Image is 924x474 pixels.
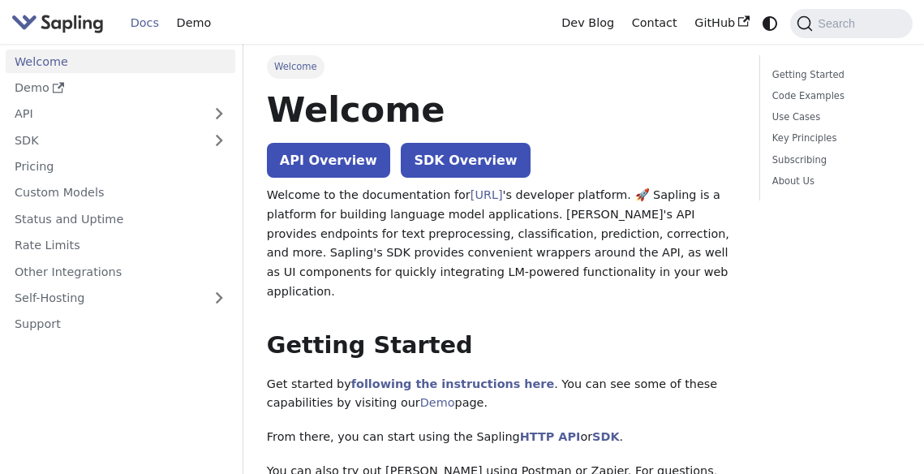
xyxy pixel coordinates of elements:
[401,143,530,178] a: SDK Overview
[772,174,895,189] a: About Us
[6,234,235,257] a: Rate Limits
[6,155,235,179] a: Pricing
[772,131,895,146] a: Key Principles
[6,102,203,126] a: API
[11,11,110,35] a: Sapling.aiSapling.ai
[790,9,912,38] button: Search (Command+K)
[6,287,235,310] a: Self-Hosting
[122,11,168,36] a: Docs
[6,128,203,152] a: SDK
[6,260,235,283] a: Other Integrations
[813,17,865,30] span: Search
[11,11,104,35] img: Sapling.ai
[267,143,390,178] a: API Overview
[351,377,554,390] a: following the instructions here
[6,207,235,231] a: Status and Uptime
[267,88,737,131] h1: Welcome
[623,11,686,36] a: Contact
[759,11,782,35] button: Switch between dark and light mode (currently system mode)
[203,128,235,152] button: Expand sidebar category 'SDK'
[267,55,737,78] nav: Breadcrumbs
[267,186,737,302] p: Welcome to the documentation for 's developer platform. 🚀 Sapling is a platform for building lang...
[267,428,737,447] p: From there, you can start using the Sapling or .
[772,110,895,125] a: Use Cases
[267,331,737,360] h2: Getting Started
[552,11,622,36] a: Dev Blog
[168,11,220,36] a: Demo
[6,76,235,100] a: Demo
[685,11,758,36] a: GitHub
[772,67,895,83] a: Getting Started
[6,181,235,205] a: Custom Models
[6,50,235,73] a: Welcome
[471,188,503,201] a: [URL]
[267,375,737,414] p: Get started by . You can see some of these capabilities by visiting our page.
[203,102,235,126] button: Expand sidebar category 'API'
[420,396,455,409] a: Demo
[6,312,235,336] a: Support
[520,430,581,443] a: HTTP API
[772,88,895,104] a: Code Examples
[267,55,324,78] span: Welcome
[772,153,895,168] a: Subscribing
[592,430,619,443] a: SDK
